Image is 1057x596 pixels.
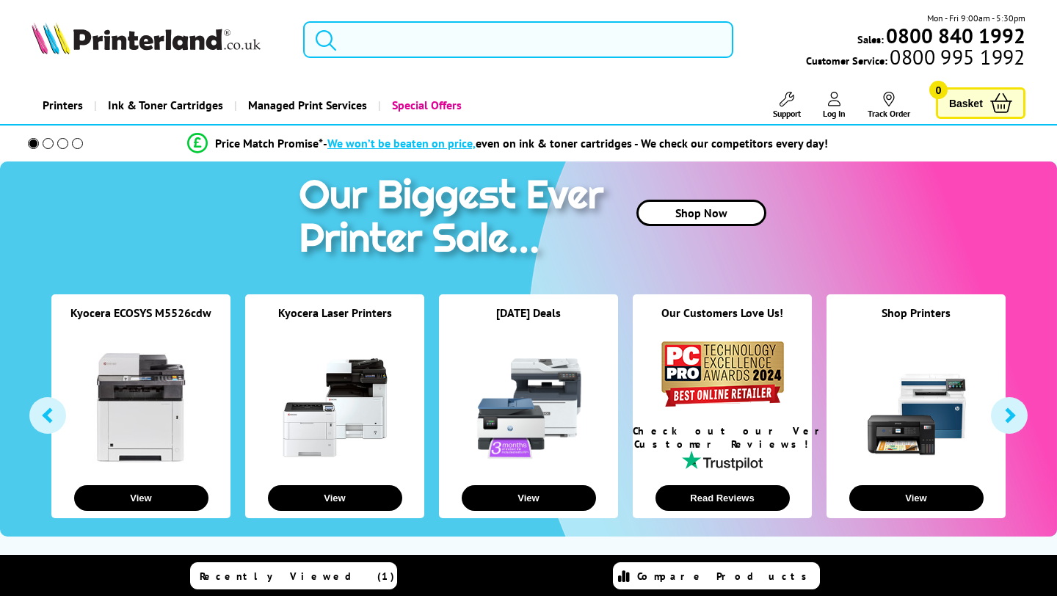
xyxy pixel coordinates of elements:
div: Check out our Verified Customer Reviews! [633,424,812,451]
b: 0800 840 1992 [886,22,1025,49]
a: Basket 0 [936,87,1025,119]
a: Special Offers [378,87,473,124]
a: Support [773,92,801,119]
span: Price Match Promise* [215,136,323,150]
a: Ink & Toner Cartridges [94,87,234,124]
div: Our Customers Love Us! [633,305,812,338]
span: Basket [949,93,983,113]
span: Log In [823,108,846,119]
a: Log In [823,92,846,119]
a: Shop Now [636,200,766,226]
span: 0800 995 1992 [887,50,1025,64]
div: - even on ink & toner cartridges - We check our competitors every day! [323,136,828,150]
span: Support [773,108,801,119]
button: View [849,485,984,511]
span: 0 [929,81,948,99]
img: Printerland Logo [32,22,261,54]
a: Printerland Logo [32,22,285,57]
button: View [268,485,402,511]
a: Track Order [868,92,910,119]
li: modal_Promise [7,131,1008,156]
button: View [462,485,596,511]
span: Compare Products [637,570,815,583]
a: Kyocera Laser Printers [278,305,392,320]
span: Ink & Toner Cartridges [108,87,223,124]
a: Kyocera ECOSYS M5526cdw [70,305,211,320]
img: printer sale [291,161,619,277]
span: Mon - Fri 9:00am - 5:30pm [927,11,1025,25]
span: Recently Viewed (1) [200,570,395,583]
a: Printers [32,87,94,124]
button: View [74,485,208,511]
a: 0800 840 1992 [884,29,1025,43]
a: Compare Products [613,562,820,589]
span: Customer Service: [806,50,1025,68]
div: Shop Printers [827,305,1006,338]
span: Sales: [857,32,884,46]
span: We won’t be beaten on price, [327,136,476,150]
button: Read Reviews [655,485,790,511]
a: Managed Print Services [234,87,378,124]
div: [DATE] Deals [439,305,618,338]
a: Recently Viewed (1) [190,562,397,589]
